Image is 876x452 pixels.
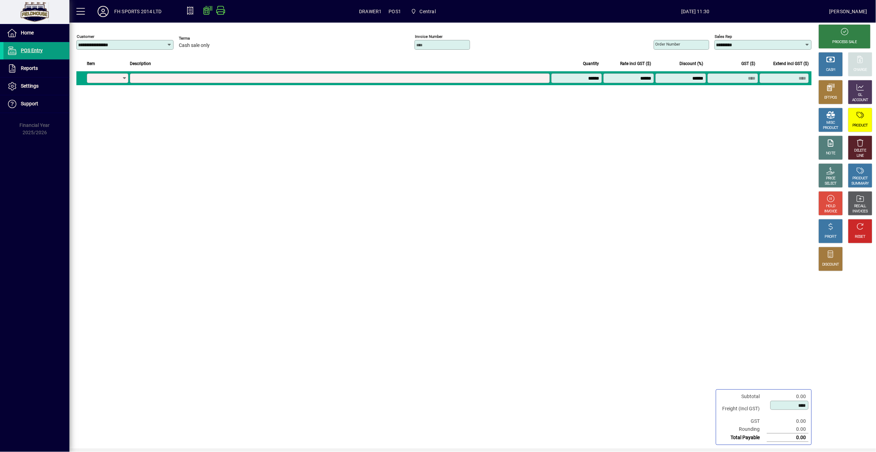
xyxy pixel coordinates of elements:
[767,393,809,401] td: 0.00
[87,60,95,67] span: Item
[826,204,835,209] div: HOLD
[21,83,39,89] span: Settings
[827,120,835,126] div: MISC
[855,234,866,240] div: RESET
[389,6,401,17] span: POS1
[824,209,837,214] div: INVOICE
[3,24,69,42] a: Home
[620,60,651,67] span: Rate incl GST ($)
[852,98,868,103] div: ACCOUNT
[825,95,837,100] div: EFTPOS
[21,65,38,71] span: Reports
[130,60,151,67] span: Description
[826,151,835,156] div: NOTE
[415,34,443,39] mat-label: Invoice number
[719,425,767,434] td: Rounding
[857,153,864,159] div: LINE
[858,92,863,98] div: GL
[853,209,868,214] div: INVOICES
[179,43,210,48] span: Cash sale only
[767,417,809,425] td: 0.00
[680,60,703,67] span: Discount (%)
[21,30,34,35] span: Home
[3,60,69,77] a: Reports
[583,60,599,67] span: Quantity
[826,67,835,73] div: CASH
[719,417,767,425] td: GST
[825,181,837,186] div: SELECT
[21,101,38,106] span: Support
[852,123,868,128] div: PRODUCT
[767,425,809,434] td: 0.00
[92,5,114,18] button: Profile
[833,40,857,45] div: PROCESS SALE
[826,176,836,181] div: PRICE
[408,5,439,18] span: Central
[3,95,69,113] a: Support
[715,34,732,39] mat-label: Sales rep
[719,393,767,401] td: Subtotal
[823,126,839,131] div: PRODUCT
[852,176,868,181] div: PRODUCT
[562,6,829,17] span: [DATE] 11:30
[767,434,809,442] td: 0.00
[21,48,43,53] span: POS Entry
[179,36,220,41] span: Terms
[77,34,94,39] mat-label: Customer
[825,234,837,240] div: PROFIT
[774,60,809,67] span: Extend incl GST ($)
[854,148,866,153] div: DELETE
[742,60,756,67] span: GST ($)
[656,42,681,47] mat-label: Order number
[114,6,161,17] div: FH SPORTS 2014 LTD
[3,78,69,95] a: Settings
[420,6,436,17] span: Central
[359,6,382,17] span: DRAWER1
[719,401,767,417] td: Freight (Incl GST)
[719,434,767,442] td: Total Payable
[852,181,869,186] div: SUMMARY
[854,204,867,209] div: RECALL
[823,262,839,267] div: DISCOUNT
[854,67,867,73] div: CHARGE
[829,6,867,17] div: [PERSON_NAME]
